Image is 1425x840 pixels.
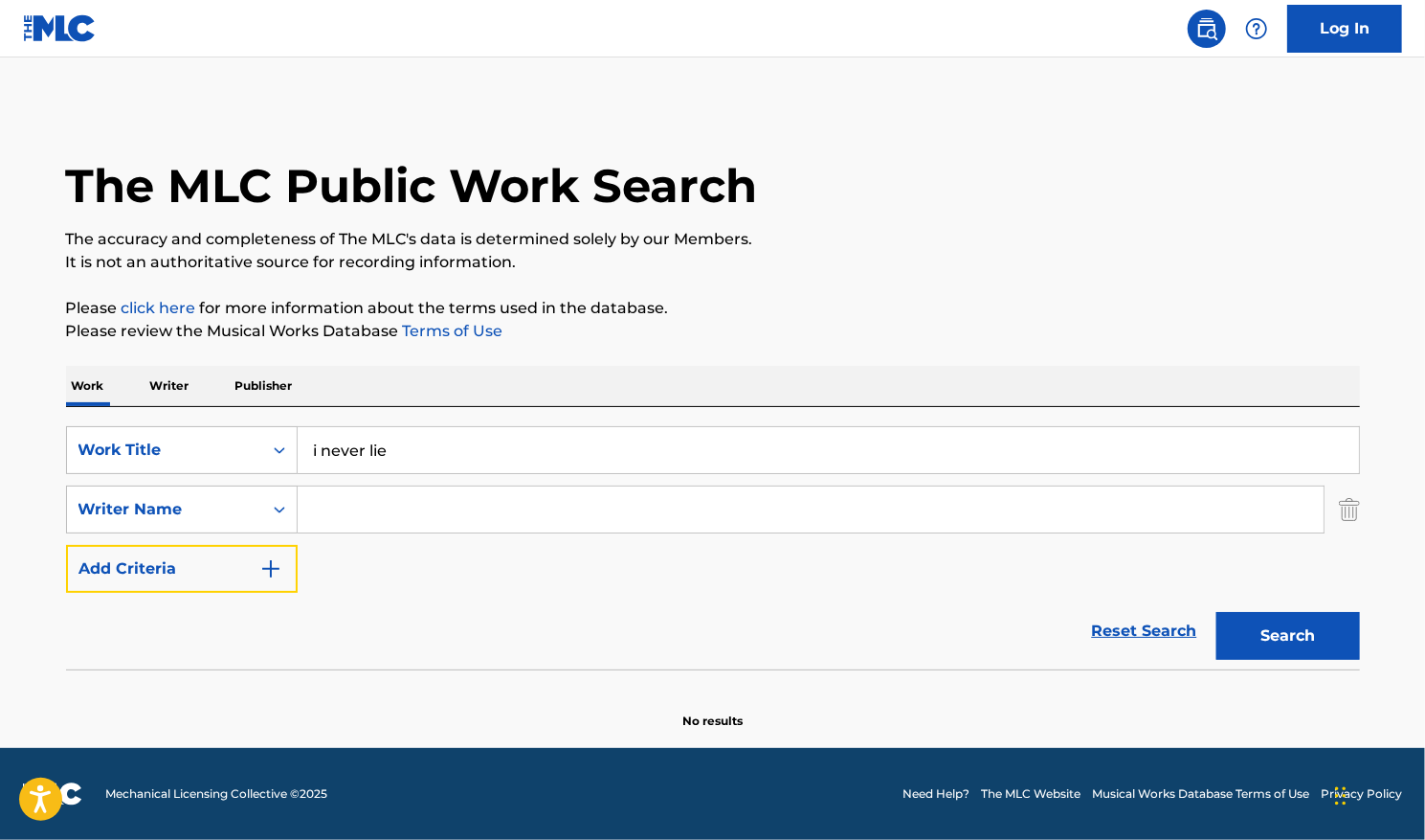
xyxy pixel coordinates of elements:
[145,366,195,406] p: Writer
[66,157,758,215] h1: The MLC Public Work Search
[122,299,196,317] a: click here
[78,439,251,462] div: Work Title
[1245,17,1268,40] img: help
[1216,612,1360,660] button: Search
[66,320,1360,343] p: Please review the Musical Works Database
[1082,610,1207,652] a: Reset Search
[981,785,1080,803] a: The MLC Website
[66,545,298,593] button: Add Criteria
[682,690,743,730] p: No results
[66,366,110,406] p: Work
[1329,748,1425,840] iframe: Chat Widget
[66,297,1360,320] p: Please for more information about the terms used in the database.
[105,785,327,803] span: Mechanical Licensing Collective © 2025
[1321,785,1402,803] a: Privacy Policy
[1335,767,1347,825] div: Drag
[23,783,82,806] img: logo
[399,322,503,340] a: Terms of Use
[1195,17,1218,40] img: search
[230,366,299,406] p: Publisher
[66,251,1360,274] p: It is not an authoritative source for recording information.
[1287,5,1402,53] a: Log In
[1188,10,1226,48] a: Public Search
[1339,486,1360,534] img: Delete Criterion
[902,785,969,803] a: Need Help?
[78,498,251,521] div: Writer Name
[23,14,97,42] img: MLC Logo
[1092,785,1309,803] a: Musical Works Database Terms of Use
[66,426,1360,670] form: Search Form
[259,557,282,580] img: 9d2ae6d4665cec9f34b9.svg
[66,228,1360,251] p: The accuracy and completeness of The MLC's data is determined solely by our Members.
[1237,10,1276,48] div: Help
